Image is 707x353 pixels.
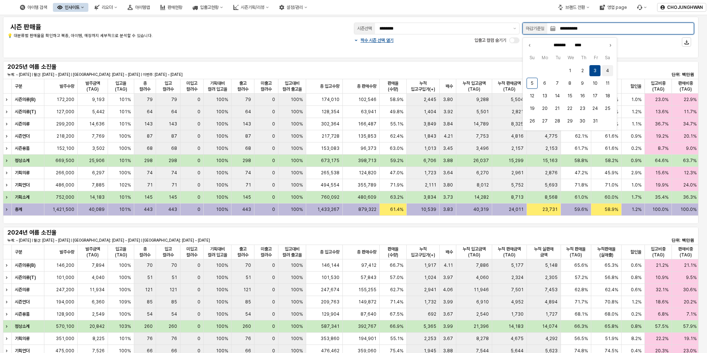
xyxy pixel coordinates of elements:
[595,3,631,12] button: 영업 page
[197,158,200,164] span: 0
[119,121,131,127] span: 101%
[245,109,251,115] span: 64
[512,109,524,115] span: 2,821
[171,170,177,176] span: 74
[7,63,122,71] h5: 2025년 여름 소진율
[171,97,177,102] span: 79
[321,97,339,102] span: 174,010
[281,246,303,258] span: 입고대비 컬러 출고율
[383,246,403,258] span: 판매율(수량)
[15,97,35,102] strong: 시즌의류(B)
[473,158,489,164] span: 26,037
[229,3,273,12] div: 시즌기획/리뷰
[216,133,228,139] span: 100%
[410,80,436,92] span: 누적 입고구입가(+)
[291,170,303,176] span: 100%
[443,145,453,151] span: 3.45
[159,80,177,92] span: 입고 컬러수
[589,65,601,76] button: 2025-10-03
[216,121,228,127] span: 100%
[172,182,177,188] span: 71
[605,133,618,139] span: 61.6%
[390,145,403,151] span: 63.0%
[565,5,585,10] div: 브랜드 전환
[474,38,506,43] span: 입출고 컬럼 숨기기
[390,109,403,115] span: 49.8%
[358,158,376,164] span: 398,713
[183,246,200,258] span: 미입고 컬러수
[272,170,275,176] span: 0
[526,25,544,32] div: 마감기준일
[56,170,74,176] span: 266,000
[321,170,339,176] span: 265,538
[216,182,228,188] span: 100%
[443,97,453,102] span: 3.80
[321,158,339,164] span: 673,175
[168,5,182,10] div: 판매현황
[575,133,588,139] span: 62.1%
[137,80,153,92] span: 총 컬러수
[554,3,594,12] div: 브랜드 전환
[15,121,30,127] strong: 시즌의류
[589,115,601,127] button: 2025-10-31
[390,121,403,127] span: 55.1%
[631,133,642,139] span: 0.9%
[3,94,13,105] div: Expand row
[459,246,489,258] span: 누적 입고금액(TAG)
[574,158,588,164] span: 58.8%
[92,182,105,188] span: 7,885
[357,25,372,32] div: 시즌선택
[90,3,122,12] button: 리오더
[55,158,74,164] span: 669,500
[424,109,436,115] span: 1,404
[3,284,13,296] div: Expand row
[511,145,524,151] span: 2,157
[272,121,275,127] span: 0
[119,109,131,115] span: 101%
[56,121,74,127] span: 299,200
[57,145,74,151] span: 152,100
[60,249,74,255] span: 발주수량
[657,3,706,12] button: CHOJUNGHWAN
[245,133,251,139] span: 87
[476,145,489,151] span: 3,496
[602,78,613,89] button: 2025-10-11
[275,3,312,12] button: 설정/관리
[511,133,524,139] span: 4,816
[443,170,453,176] span: 3.64
[119,170,131,176] span: 100%
[15,109,36,114] strong: 시즌의류(T)
[590,54,601,61] span: Fr
[423,121,436,127] span: 3,849
[530,246,558,258] span: 누적 실판매 금액
[424,170,436,176] span: 1,723
[633,3,651,12] div: 버그 제보 및 기능 개선 요청
[200,5,219,10] div: 입출고현황
[3,333,13,344] div: Expand row
[424,133,436,139] span: 1,843
[320,249,339,255] span: 총 입고수량
[648,246,669,258] span: 입고비중(TAG)
[272,158,275,164] span: 0
[577,90,588,101] button: 2025-10-16
[446,83,453,89] span: 배수
[390,170,403,176] span: 47.0%
[684,170,697,176] span: 12.3%
[291,109,303,115] span: 100%
[102,5,113,10] div: 리오더
[320,83,339,89] span: 총 입고수량
[545,133,558,139] span: 4,775
[552,103,563,114] button: 2025-10-21
[358,121,376,127] span: 166,487
[527,78,538,89] button: 2025-10-05
[390,97,403,102] span: 58.9%
[57,133,74,139] span: 218,200
[631,170,642,176] span: 2.9%
[564,78,575,89] button: 2025-10-08
[171,133,177,139] span: 87
[361,145,376,151] span: 96,373
[539,90,550,101] button: 2025-10-13
[281,80,303,92] span: 입고대비 컬러 출고율
[147,170,153,176] span: 74
[3,155,13,167] div: Expand row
